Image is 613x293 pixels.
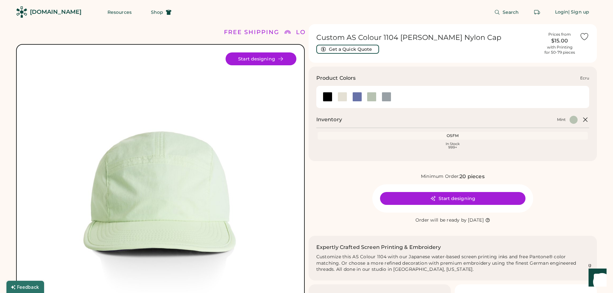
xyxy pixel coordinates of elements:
div: LOWER 48 STATES [296,28,361,37]
div: Order will be ready by [415,217,467,224]
button: Start designing [226,52,296,65]
span: Search [503,10,519,14]
span: Shop [151,10,163,14]
div: [DATE] [468,217,484,224]
div: Ecru [580,76,589,81]
div: OSFM [319,133,587,138]
button: Get a Quick Quote [316,45,379,54]
button: Resources [100,6,139,19]
button: Shop [143,6,179,19]
div: | Sign up [568,9,589,15]
h1: Custom AS Colour 1104 [PERSON_NAME] Nylon Cap [316,33,540,42]
iframe: Front Chat [582,264,610,292]
div: Prices from [548,32,571,37]
div: 20 pieces [460,173,484,180]
h3: Product Colors [316,74,356,82]
div: Login [555,9,569,15]
div: FREE SHIPPING [224,28,279,37]
h2: Inventory [316,116,342,124]
div: $15.00 [543,37,576,45]
h2: Expertly Crafted Screen Printing & Embroidery [316,243,441,251]
div: Minimum Order: [421,173,460,180]
div: with Printing for 50-79 pieces [544,45,575,55]
div: Mint [557,117,566,122]
button: Retrieve an order [531,6,543,19]
button: Start designing [380,192,525,205]
div: Customize this AS Colour 1104 with our Japanese water-based screen printing inks and free Pantone... [316,254,590,273]
div: [DOMAIN_NAME] [30,8,81,16]
button: Search [487,6,527,19]
img: Rendered Logo - Screens [16,6,27,18]
div: In Stock 999+ [319,142,587,149]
